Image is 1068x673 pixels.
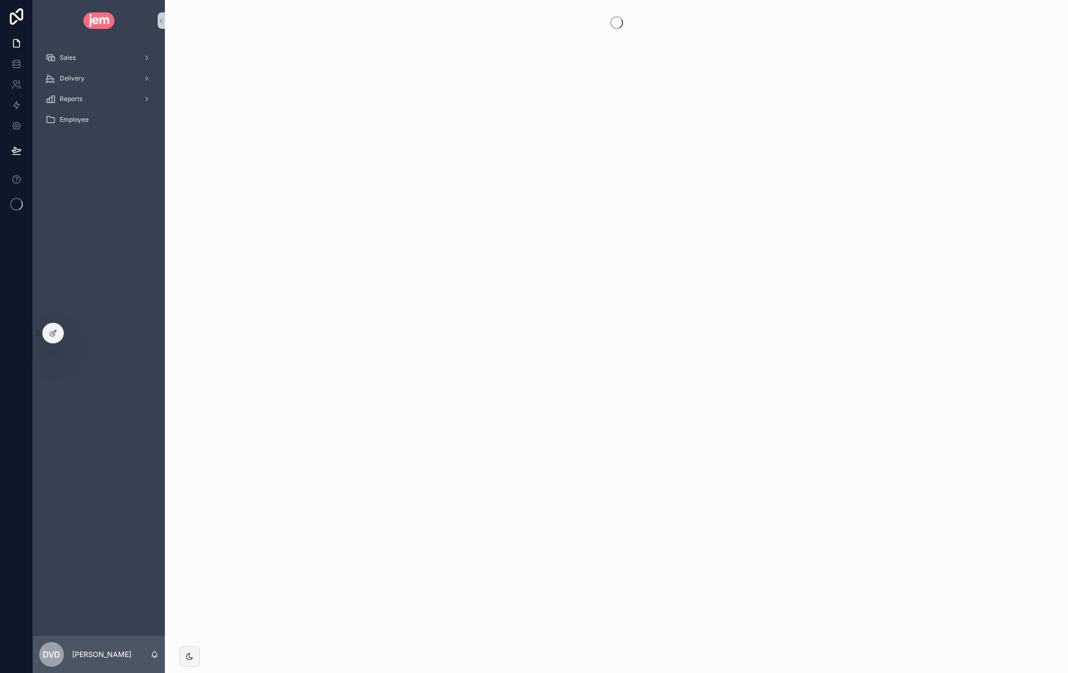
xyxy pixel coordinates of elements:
[60,95,82,103] span: Reports
[60,74,84,83] span: Delivery
[60,54,76,62] span: Sales
[43,648,60,661] span: Dvd
[39,110,159,129] a: Employee
[39,48,159,67] a: Sales
[39,90,159,108] a: Reports
[39,69,159,88] a: Delivery
[72,649,131,660] p: [PERSON_NAME]
[83,12,115,29] img: App logo
[60,116,89,124] span: Employee
[33,41,165,142] div: scrollable content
